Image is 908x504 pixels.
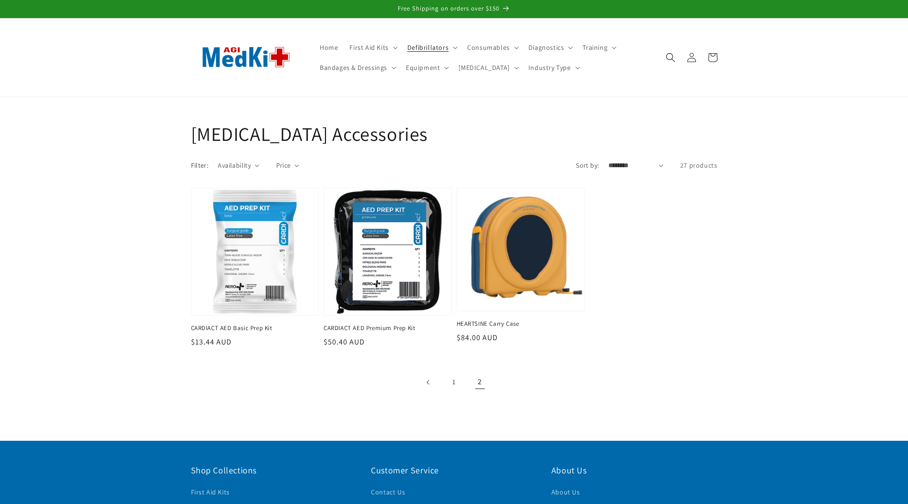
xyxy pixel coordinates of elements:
h2: Customer Service [371,465,537,476]
a: Page 1 [444,372,465,393]
span: 27 products [680,161,717,170]
summary: First Aid Kits [344,37,401,57]
summary: Defibrillators [402,37,461,57]
summary: Diagnostics [523,37,577,57]
summary: Equipment [400,57,453,78]
nav: Pagination [191,372,717,393]
span: Training [583,43,607,52]
span: Equipment [406,63,440,72]
a: CARDIACT AED Basic Prep Kit [191,324,314,332]
p: Free Shipping on orders over $150 [10,5,898,13]
a: CARDIACT AED Premium Prep Kit [324,324,446,332]
summary: Industry Type [523,57,584,78]
summary: Availability [218,160,259,171]
h2: Shop Collections [191,465,357,476]
summary: Bandages & Dressings [314,57,400,78]
h1: [MEDICAL_DATA] Accessories [191,121,717,146]
h2: Filter: [191,160,209,171]
a: Contact Us [371,486,405,501]
span: Page 2 [470,372,491,393]
summary: Price [276,160,300,171]
span: Defibrillators [407,43,448,52]
span: Price [276,160,291,171]
a: About Us [551,486,580,501]
span: Availability [218,160,251,171]
span: Bandages & Dressings [320,63,387,72]
h2: About Us [551,465,717,476]
span: Consumables [467,43,510,52]
summary: Consumables [461,37,523,57]
label: Sort by: [576,161,599,170]
a: First Aid Kits [191,486,230,501]
span: First Aid Kits [349,43,388,52]
a: Home [314,37,344,57]
a: HEARTSINE Carry Case [457,320,579,328]
a: Previous page [418,372,439,393]
span: Diagnostics [528,43,564,52]
summary: Search [660,47,681,68]
span: Home [320,43,338,52]
span: [MEDICAL_DATA] [459,63,509,72]
span: Industry Type [528,63,571,72]
summary: Training [577,37,620,57]
img: AGI MedKit [191,31,301,83]
summary: [MEDICAL_DATA] [453,57,522,78]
